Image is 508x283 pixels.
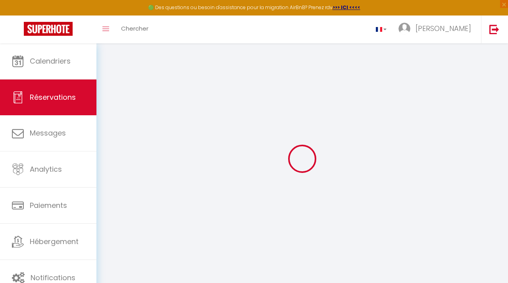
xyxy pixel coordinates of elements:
[30,92,76,102] span: Réservations
[393,16,481,43] a: ... [PERSON_NAME]
[121,24,148,33] span: Chercher
[24,22,73,36] img: Super Booking
[30,56,71,66] span: Calendriers
[115,16,154,43] a: Chercher
[30,164,62,174] span: Analytics
[489,24,499,34] img: logout
[416,23,471,33] span: [PERSON_NAME]
[30,128,66,138] span: Messages
[30,236,79,246] span: Hébergement
[333,4,360,11] a: >>> ICI <<<<
[31,273,75,283] span: Notifications
[30,200,67,210] span: Paiements
[398,23,410,35] img: ...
